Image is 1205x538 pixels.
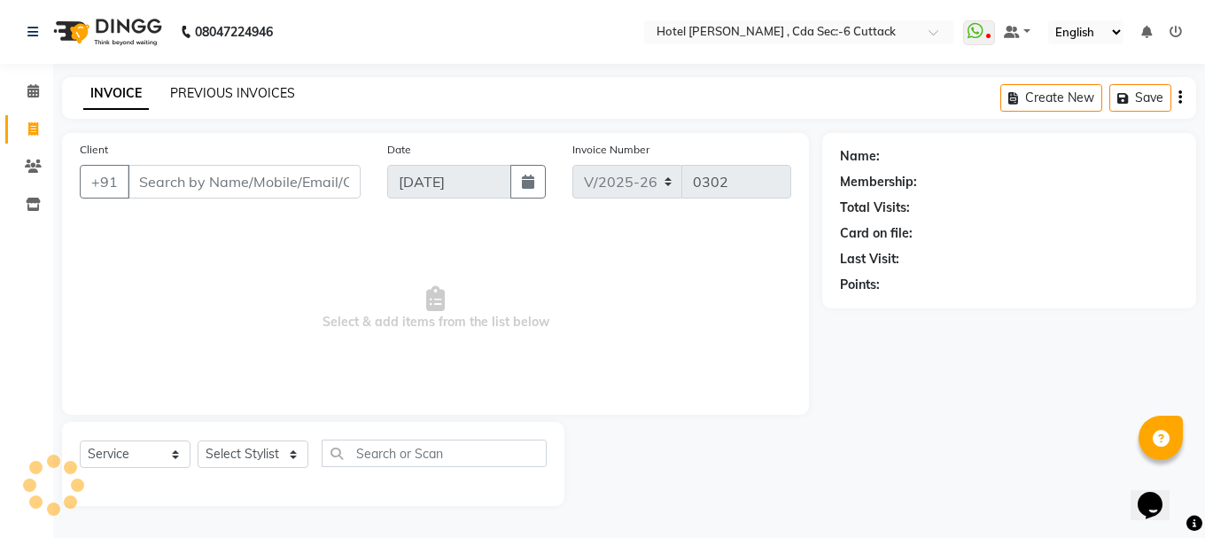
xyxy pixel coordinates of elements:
div: Total Visits: [840,199,910,217]
label: Invoice Number [572,142,649,158]
div: Membership: [840,173,917,191]
button: Save [1109,84,1171,112]
label: Date [387,142,411,158]
img: logo [45,7,167,57]
div: Last Visit: [840,250,899,269]
label: Client [80,142,108,158]
div: Name: [840,147,880,166]
a: INVOICE [83,78,149,110]
iframe: chat widget [1131,467,1187,520]
a: PREVIOUS INVOICES [170,85,295,101]
button: Create New [1000,84,1102,112]
b: 08047224946 [195,7,273,57]
span: Select & add items from the list below [80,220,791,397]
button: +91 [80,165,129,199]
input: Search or Scan [322,440,547,467]
div: Points: [840,276,880,294]
input: Search by Name/Mobile/Email/Code [128,165,361,199]
div: Card on file: [840,224,913,243]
